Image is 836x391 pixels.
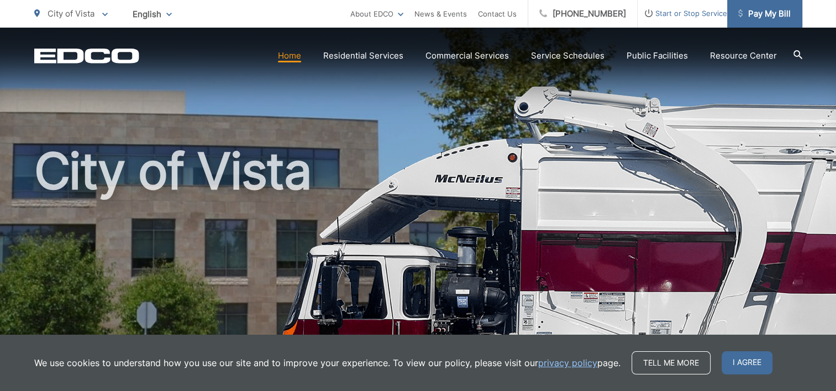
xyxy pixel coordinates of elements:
[323,49,403,62] a: Residential Services
[710,49,777,62] a: Resource Center
[350,7,403,20] a: About EDCO
[34,48,139,64] a: EDCD logo. Return to the homepage.
[34,356,621,369] p: We use cookies to understand how you use our site and to improve your experience. To view our pol...
[48,8,94,19] span: City of Vista
[627,49,688,62] a: Public Facilities
[722,351,772,374] span: I agree
[278,49,301,62] a: Home
[478,7,517,20] a: Contact Us
[538,356,597,369] a: privacy policy
[124,4,180,24] span: English
[414,7,467,20] a: News & Events
[632,351,711,374] a: Tell me more
[531,49,604,62] a: Service Schedules
[425,49,509,62] a: Commercial Services
[738,7,791,20] span: Pay My Bill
